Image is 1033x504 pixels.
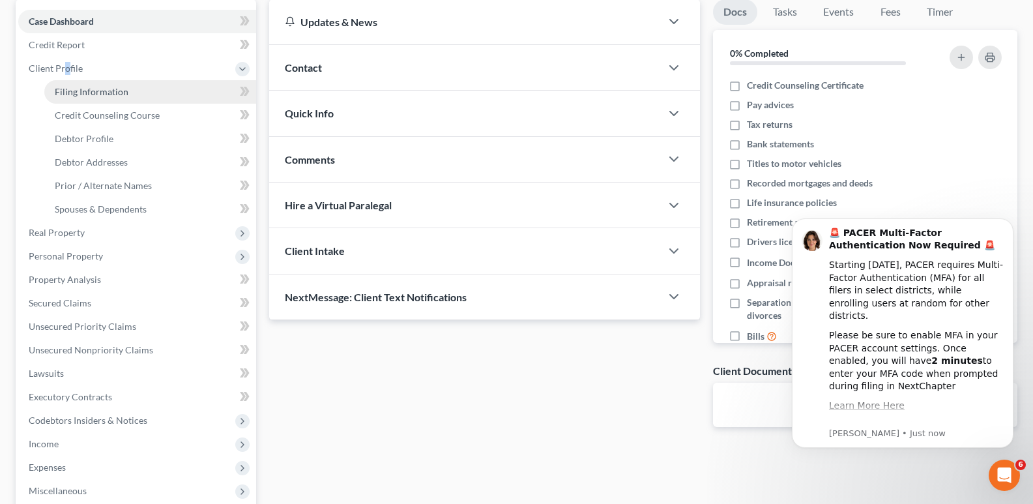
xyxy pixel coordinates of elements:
[44,104,256,127] a: Credit Counseling Course
[29,16,94,27] span: Case Dashboard
[772,199,1033,469] iframe: Intercom notifications message
[747,330,764,343] span: Bills
[44,151,256,174] a: Debtor Addresses
[44,174,256,198] a: Prior / Alternate Names
[29,415,147,426] span: Codebtors Insiders & Notices
[29,438,59,449] span: Income
[285,245,345,257] span: Client Intake
[44,198,256,221] a: Spouses & Dependents
[18,338,256,362] a: Unsecured Nonpriority Claims
[747,216,873,229] span: Retirement account statements
[29,250,103,261] span: Personal Property
[730,48,789,59] strong: 0% Completed
[18,33,256,57] a: Credit Report
[29,368,64,379] span: Lawsuits
[747,177,873,190] span: Recorded mortgages and deeds
[29,274,101,285] span: Property Analysis
[747,196,837,209] span: Life insurance policies
[55,133,113,144] span: Debtor Profile
[55,203,147,215] span: Spouses & Dependents
[29,344,153,355] span: Unsecured Nonpriority Claims
[29,63,83,74] span: Client Profile
[18,291,256,315] a: Secured Claims
[29,227,85,238] span: Real Property
[747,98,794,111] span: Pay advices
[285,61,322,74] span: Contact
[285,107,334,119] span: Quick Info
[285,153,335,166] span: Comments
[44,80,256,104] a: Filing Information
[29,485,87,496] span: Miscellaneous
[747,235,895,248] span: Drivers license & social security card
[285,15,645,29] div: Updates & News
[747,276,818,289] span: Appraisal reports
[747,79,864,92] span: Credit Counseling Certificate
[18,362,256,385] a: Lawsuits
[55,110,160,121] span: Credit Counseling Course
[285,291,467,303] span: NextMessage: Client Text Notifications
[713,364,796,378] div: Client Documents
[29,297,91,308] span: Secured Claims
[747,296,930,322] span: Separation agreements or decrees of divorces
[18,268,256,291] a: Property Analysis
[55,180,152,191] span: Prior / Alternate Names
[55,156,128,168] span: Debtor Addresses
[29,321,136,332] span: Unsecured Priority Claims
[18,10,256,33] a: Case Dashboard
[29,391,112,402] span: Executory Contracts
[1015,460,1026,470] span: 6
[55,86,128,97] span: Filing Information
[747,256,825,269] span: Income Documents
[18,315,256,338] a: Unsecured Priority Claims
[723,393,1007,406] p: No client documents yet.
[29,39,85,50] span: Credit Report
[44,127,256,151] a: Debtor Profile
[285,199,392,211] span: Hire a Virtual Paralegal
[747,157,841,170] span: Titles to motor vehicles
[989,460,1020,491] iframe: Intercom live chat
[18,385,256,409] a: Executory Contracts
[29,462,66,473] span: Expenses
[747,138,814,151] span: Bank statements
[747,118,793,131] span: Tax returns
